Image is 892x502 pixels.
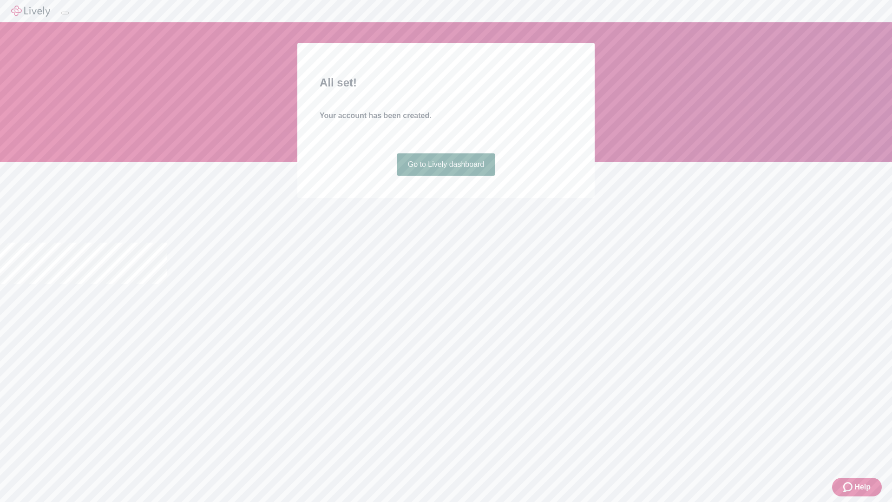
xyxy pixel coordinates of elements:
[854,482,871,493] span: Help
[320,74,572,91] h2: All set!
[397,153,496,176] a: Go to Lively dashboard
[61,12,69,14] button: Log out
[11,6,50,17] img: Lively
[832,478,882,496] button: Zendesk support iconHelp
[843,482,854,493] svg: Zendesk support icon
[320,110,572,121] h4: Your account has been created.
